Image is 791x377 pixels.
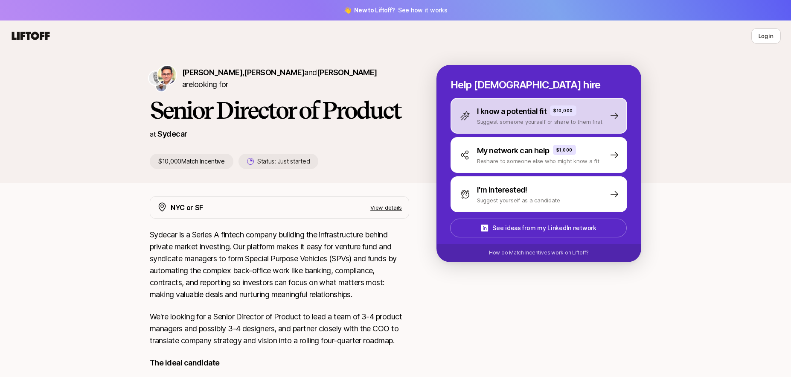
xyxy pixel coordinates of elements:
[182,67,409,91] p: are looking for
[398,6,448,14] a: See how it works
[182,68,242,77] span: [PERSON_NAME]
[553,107,573,114] p: $10,000
[477,117,602,126] p: Suggest someone yourself or share to them first
[489,249,589,257] p: How do Match Incentives work on Liftoff?
[150,97,409,123] h1: Senior Director of Product
[477,184,527,196] p: I'm interested!
[150,311,409,347] p: We're looking for a Senior Director of Product to lead a team of 3-4 product managers and possibl...
[150,358,220,367] strong: The ideal candidate
[492,223,596,233] p: See ideas from my LinkedIn network
[157,129,187,138] a: Sydecar
[317,68,377,77] span: [PERSON_NAME]
[344,5,448,15] span: 👋 New to Liftoff?
[150,129,156,140] p: at
[370,203,402,212] p: View details
[451,79,627,91] p: Help [DEMOGRAPHIC_DATA] hire
[242,68,304,77] span: ,
[477,157,599,165] p: Reshare to someone else who might know a fit
[304,68,377,77] span: and
[157,66,176,85] img: Shriram Bhashyam
[477,145,550,157] p: My network can help
[477,105,547,117] p: I know a potential fit
[171,202,203,213] p: NYC or SF
[556,146,573,153] p: $1,000
[150,154,233,169] p: $10,000 Match Incentive
[477,196,560,205] p: Suggest yourself as a candidate
[751,28,781,44] button: Log in
[450,219,627,237] button: See ideas from my LinkedIn network
[257,156,310,167] p: Status:
[278,158,310,165] span: Just started
[150,229,409,301] p: Sydecar is a Series A fintech company building the infrastructure behind private market investing...
[149,71,163,85] img: Nik Talreja
[244,68,304,77] span: [PERSON_NAME]
[156,81,166,91] img: Adam Hill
